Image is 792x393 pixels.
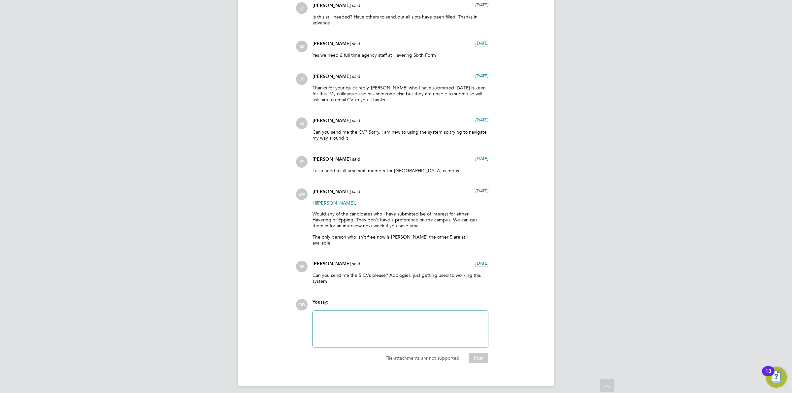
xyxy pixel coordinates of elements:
[313,299,320,305] span: You
[317,200,355,206] span: [PERSON_NAME]
[313,74,351,79] span: [PERSON_NAME]
[313,41,351,47] span: [PERSON_NAME]
[352,261,362,267] span: said:
[313,156,351,162] span: [PERSON_NAME]
[352,156,362,162] span: said:
[313,52,488,58] p: Yes we need £ full time agency staff at Havering Sixth Form
[475,188,488,194] span: [DATE]
[475,2,488,8] span: [DATE]
[296,299,308,311] span: OD
[313,234,488,246] p: The only person who isn't free now is [PERSON_NAME] the other 5 are still available.
[352,73,362,79] span: said:
[475,73,488,79] span: [DATE]
[469,353,488,363] button: Post
[475,260,488,266] span: [DATE]
[475,156,488,161] span: [DATE]
[313,261,351,267] span: [PERSON_NAME]
[313,14,488,26] p: Is this still needed? Have others to send but all slots have been filled. Thanks in advance
[313,200,488,206] p: Hi ,
[352,2,362,8] span: said:
[385,355,461,361] span: File attachments are not supported.
[296,261,308,272] span: SS
[475,40,488,46] span: [DATE]
[313,168,488,174] p: I also need a full time staff member for [GEOGRAPHIC_DATA] campus
[313,299,488,311] div: say:
[765,371,771,380] div: 13
[313,211,488,229] p: Would any of the candidates who I have submitted be of interest for either Havering or Epping. Th...
[296,73,308,85] span: JP
[313,3,351,8] span: [PERSON_NAME]
[352,41,362,47] span: said:
[475,117,488,123] span: [DATE]
[313,272,488,284] p: Can you send me the 5 CVs please? Apologies, just getting used to working this system
[296,2,308,14] span: JP
[296,188,308,200] span: LW
[313,118,351,123] span: [PERSON_NAME]
[296,41,308,52] span: SS
[766,367,787,388] button: Open Resource Center, 13 new notifications
[313,129,488,141] p: Can you send me the CV? Sorry, I am new to using the system so trying to navigate my way around it
[296,156,308,168] span: SS
[296,117,308,129] span: SS
[313,85,488,103] p: Thanks for your quick reply. [PERSON_NAME] who I have submitted [DATE] is keen for this. My colle...
[352,188,362,194] span: said:
[352,117,362,123] span: said:
[313,189,351,194] span: [PERSON_NAME]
